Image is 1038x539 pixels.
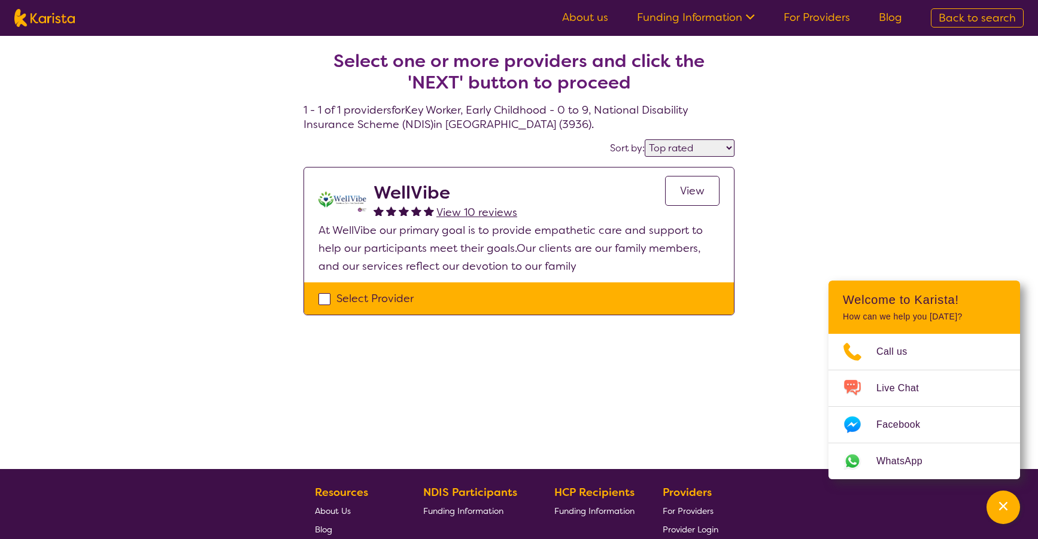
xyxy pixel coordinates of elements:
[843,312,1006,322] p: How can we help you [DATE]?
[663,524,718,535] span: Provider Login
[318,221,720,275] p: At WellVibe our primary goal is to provide empathetic care and support to help our participants m...
[610,142,645,154] label: Sort by:
[554,505,635,516] span: Funding Information
[562,10,608,25] a: About us
[876,416,934,434] span: Facebook
[843,293,1006,307] h2: Welcome to Karista!
[665,176,720,206] a: View
[374,182,517,203] h2: WellVibe
[663,520,718,538] a: Provider Login
[987,491,1020,524] button: Channel Menu
[876,379,933,397] span: Live Chat
[680,184,705,198] span: View
[876,452,937,470] span: WhatsApp
[374,206,384,216] img: fullstar
[828,281,1020,479] div: Channel Menu
[399,206,409,216] img: fullstar
[554,485,635,500] b: HCP Recipients
[315,485,368,500] b: Resources
[663,485,712,500] b: Providers
[879,10,902,25] a: Blog
[784,10,850,25] a: For Providers
[303,22,735,132] h4: 1 - 1 of 1 providers for Key Worker , Early Childhood - 0 to 9 , National Disability Insurance Sc...
[637,10,755,25] a: Funding Information
[318,50,720,93] h2: Select one or more providers and click the 'NEXT' button to proceed
[14,9,75,27] img: Karista logo
[939,11,1016,25] span: Back to search
[663,505,714,516] span: For Providers
[424,206,434,216] img: fullstar
[828,334,1020,479] ul: Choose channel
[554,501,635,520] a: Funding Information
[315,501,395,520] a: About Us
[423,505,503,516] span: Funding Information
[423,485,517,500] b: NDIS Participants
[411,206,421,216] img: fullstar
[436,205,517,220] span: View 10 reviews
[315,505,351,516] span: About Us
[318,182,366,221] img: zlx6pwaass9w9mngb25d.png
[828,443,1020,479] a: Web link opens in a new tab.
[386,206,396,216] img: fullstar
[423,501,526,520] a: Funding Information
[315,520,395,538] a: Blog
[436,203,517,221] a: View 10 reviews
[663,501,718,520] a: For Providers
[931,8,1024,28] a: Back to search
[315,524,332,535] span: Blog
[876,343,922,361] span: Call us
